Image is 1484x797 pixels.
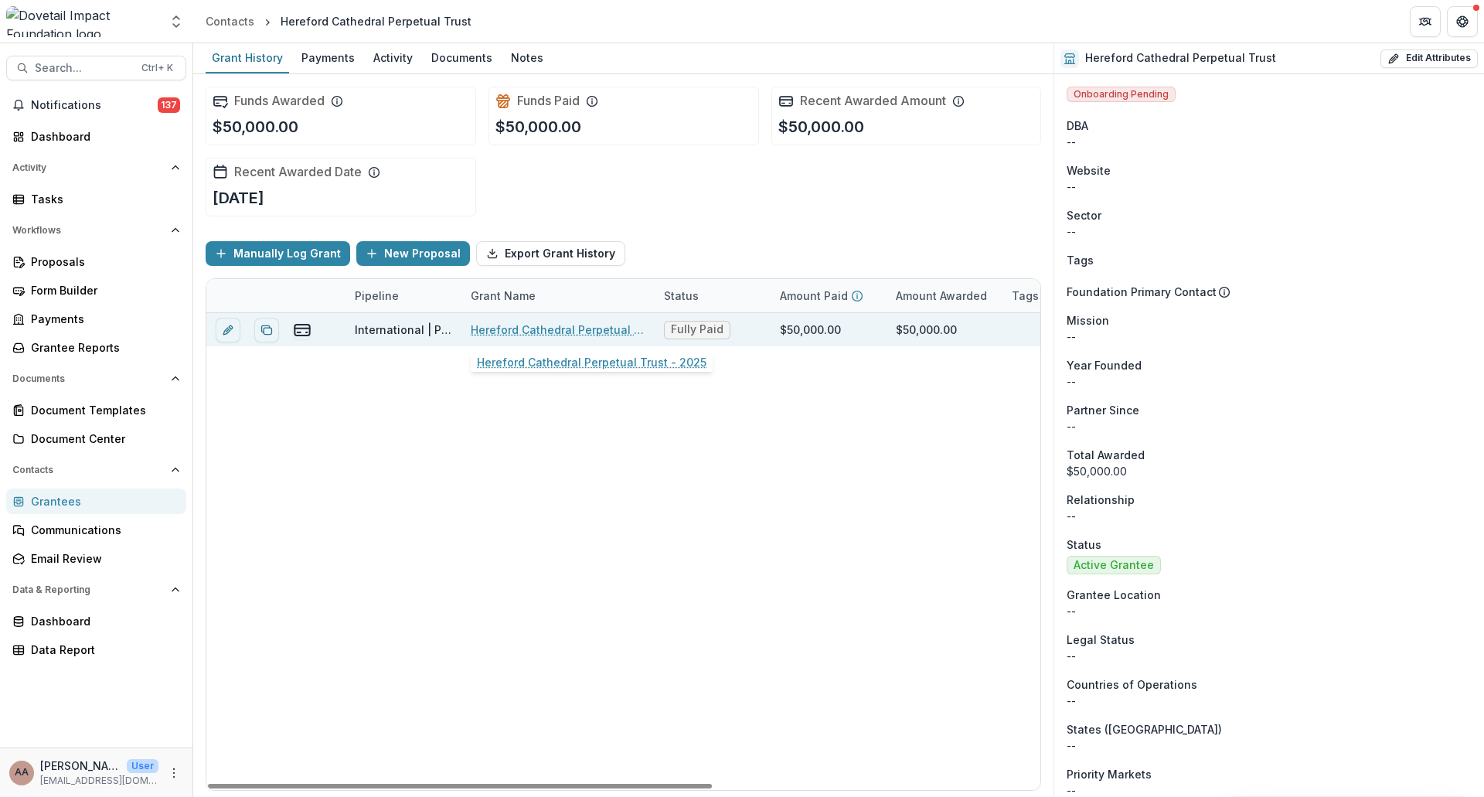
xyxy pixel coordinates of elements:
button: view-payments [293,321,311,339]
a: Hereford Cathedral Perpetual Trust - 2025 [471,322,645,338]
div: Form Builder [31,282,174,298]
span: Tags [1067,252,1094,268]
p: -- [1067,603,1472,619]
span: Data & Reporting [12,584,165,595]
button: More [165,764,183,782]
div: Ctrl + K [138,60,176,77]
button: Manually Log Grant [206,241,350,266]
span: Mission [1067,312,1109,329]
button: Open Activity [6,155,186,180]
a: Data Report [6,637,186,662]
a: Documents [425,43,499,73]
div: Proposals [31,254,174,270]
button: Duplicate proposal [254,318,279,342]
div: Status [655,279,771,312]
button: Open Contacts [6,458,186,482]
div: Amount Paid [771,279,887,312]
span: Fully Paid [671,323,723,336]
span: Grantee Location [1067,587,1161,603]
span: Relationship [1067,492,1135,508]
h2: Recent Awarded Amount [800,94,946,108]
a: Payments [6,306,186,332]
p: $50,000.00 [213,115,298,138]
h2: Funds Awarded [234,94,325,108]
h2: Recent Awarded Date [234,165,362,179]
div: Payments [295,46,361,69]
a: Dashboard [6,124,186,149]
div: Grant Name [461,288,545,304]
div: Grant Name [461,279,655,312]
div: Amount Awarded [887,288,996,304]
button: Get Help [1447,6,1478,37]
a: Form Builder [6,278,186,303]
button: Open Data & Reporting [6,577,186,602]
span: Search... [35,62,132,75]
div: Activity [367,46,419,69]
p: $50,000.00 [495,115,581,138]
p: Foundation Primary Contact [1067,284,1217,300]
div: Pipeline [345,279,461,312]
p: -- [1067,223,1472,240]
button: Open Workflows [6,218,186,243]
div: International | Prospects Pipeline [355,322,452,338]
div: $50,000.00 [1067,463,1472,479]
p: [EMAIL_ADDRESS][DOMAIN_NAME] [40,774,158,788]
span: Sector [1067,207,1101,223]
span: Activity [12,162,165,173]
a: Document Center [6,426,186,451]
span: Active Grantee [1074,559,1154,572]
div: Grant History [206,46,289,69]
p: -- [1067,373,1472,390]
div: Tags [1002,279,1118,312]
p: [DATE] [213,186,264,209]
div: Document Center [31,431,174,447]
div: -- [1067,134,1472,150]
p: -- [1067,508,1472,524]
div: Dashboard [31,128,174,145]
span: Workflows [12,225,165,236]
a: Grantees [6,489,186,514]
span: Status [1067,536,1101,553]
div: -- [1067,648,1472,664]
div: Data Report [31,642,174,658]
button: Partners [1410,6,1441,37]
a: Grantee Reports [6,335,186,360]
span: Year Founded [1067,357,1142,373]
div: $50,000.00 [896,322,957,338]
button: Search... [6,56,186,80]
a: Payments [295,43,361,73]
div: Dashboard [31,613,174,629]
span: Website [1067,162,1111,179]
span: Countries of Operations [1067,676,1197,693]
p: [PERSON_NAME] [PERSON_NAME] [40,758,121,774]
div: Email Review [31,550,174,567]
div: Tags [1002,288,1048,304]
div: Hereford Cathedral Perpetual Trust [281,13,471,29]
span: DBA [1067,118,1088,134]
a: Document Templates [6,397,186,423]
p: -- [1067,737,1472,754]
button: Open Documents [6,366,186,391]
div: Payments [31,311,174,327]
button: Edit Attributes [1380,49,1478,68]
span: Notifications [31,99,158,112]
div: Status [655,288,708,304]
p: -- [1067,418,1472,434]
p: -- [1067,329,1472,345]
div: Contacts [206,13,254,29]
button: Export Grant History [476,241,625,266]
div: Notes [505,46,550,69]
div: $50,000.00 [780,322,841,338]
span: States ([GEOGRAPHIC_DATA]) [1067,721,1222,737]
a: Notes [505,43,550,73]
h2: Hereford Cathedral Perpetual Trust [1085,52,1276,65]
span: 137 [158,97,180,113]
button: Notifications137 [6,93,186,118]
div: Documents [425,46,499,69]
img: Dovetail Impact Foundation logo [6,6,159,37]
p: $50,000.00 [778,115,864,138]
